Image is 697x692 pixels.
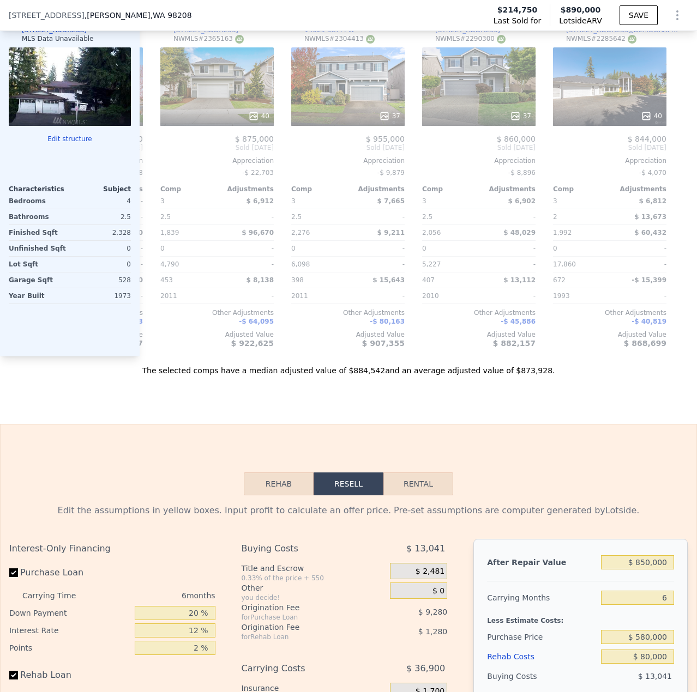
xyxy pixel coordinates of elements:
button: Edit structure [9,135,131,143]
span: $ 907,355 [362,339,405,348]
div: - [612,288,666,303]
div: 528 [72,272,131,288]
span: -$ 15,399 [632,276,666,284]
div: 2 [553,209,608,224]
span: Sold [DATE] [291,143,405,152]
div: Adjusted Value [422,330,536,339]
div: 1993 [553,288,608,303]
button: Rental [383,472,453,495]
div: Bathrooms [9,209,68,224]
span: $ 6,902 [508,197,536,205]
div: Other [242,582,386,593]
span: $ 6,912 [247,197,274,205]
div: Other Adjustments [422,308,536,317]
span: , WA 98208 [151,11,192,20]
div: NWMLS # 2365163 [173,34,244,44]
div: Origination Fee [242,602,363,613]
span: $ 0 [432,586,444,596]
span: $ 13,112 [503,276,536,284]
div: NWMLS # 2285642 [566,34,636,44]
span: 2,276 [291,229,310,236]
div: Other Adjustments [553,308,666,317]
div: - [350,257,405,272]
div: Garage Sqft [9,272,68,288]
div: 2.5 [160,209,215,224]
div: Carrying Costs [242,659,363,678]
span: Sold [DATE] [160,143,274,152]
span: $214,750 [497,4,538,15]
span: 17,860 [553,260,576,268]
button: Rehab [244,472,314,495]
span: 453 [160,276,173,284]
span: 3 [422,197,426,205]
span: 398 [291,276,304,284]
span: $ 7,665 [377,197,405,205]
span: $ 2,481 [416,567,444,576]
div: - [219,257,274,272]
div: Interest Rate [9,622,130,639]
div: Adjustments [479,185,536,193]
span: -$ 22,703 [242,169,274,177]
div: Buying Costs [487,666,597,686]
div: 2.5 [422,209,477,224]
div: MLS Data Unavailable [22,34,94,43]
input: Purchase Loan [9,568,18,577]
span: 2,056 [422,229,441,236]
div: Title and Escrow [242,563,386,574]
span: $ 60,432 [634,229,666,236]
label: Purchase Loan [9,563,130,582]
img: NWMLS Logo [628,35,636,44]
div: Edit the assumptions in yellow boxes. Input profit to calculate an offer price. Pre-set assumptio... [9,504,688,517]
div: 1973 [72,288,131,303]
div: Subject [70,185,131,193]
span: Lotside ARV [559,15,602,26]
span: -$ 4,070 [639,169,666,177]
span: $ 96,670 [242,229,274,236]
div: 40 [248,111,269,122]
div: Appreciation [553,156,666,165]
div: Comp [422,185,479,193]
div: Carrying Time [22,587,93,604]
div: - [481,288,536,303]
div: Adjustments [610,185,666,193]
span: $ 844,000 [628,135,666,143]
div: Origination Fee [242,622,363,633]
div: for Rehab Loan [242,633,363,641]
div: Appreciation [291,156,405,165]
div: Down Payment [9,604,130,622]
div: - [350,288,405,303]
div: 0.33% of the price + 550 [242,574,386,582]
span: $ 6,812 [639,197,666,205]
span: Last Sold for [494,15,542,26]
div: 4 [72,193,131,209]
span: [STREET_ADDRESS] [9,10,85,21]
div: 0 [72,257,131,272]
div: Points [9,639,130,657]
div: Characteristics [9,185,70,193]
span: 5,227 [422,260,441,268]
span: 4,790 [160,260,179,268]
span: 0 [291,245,296,252]
span: -$ 40,819 [632,318,666,325]
span: $ 882,157 [493,339,536,348]
button: SAVE [620,5,658,25]
div: - [481,257,536,272]
div: - [219,209,274,224]
span: $ 860,000 [497,135,536,143]
span: $ 9,280 [418,608,447,616]
span: -$ 9,879 [377,169,405,177]
span: Sold [DATE] [553,143,666,152]
div: - [481,241,536,256]
div: Buying Costs [242,539,363,559]
span: $890,000 [561,5,601,14]
div: 37 [510,111,531,122]
span: $ 922,625 [231,339,274,348]
div: Comp [553,185,610,193]
div: - [481,209,536,224]
span: $ 875,000 [235,135,274,143]
span: 0 [422,245,426,252]
div: - [612,257,666,272]
button: Show Options [666,4,688,26]
span: $ 13,673 [634,213,666,221]
div: Interest-Only Financing [9,539,215,559]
